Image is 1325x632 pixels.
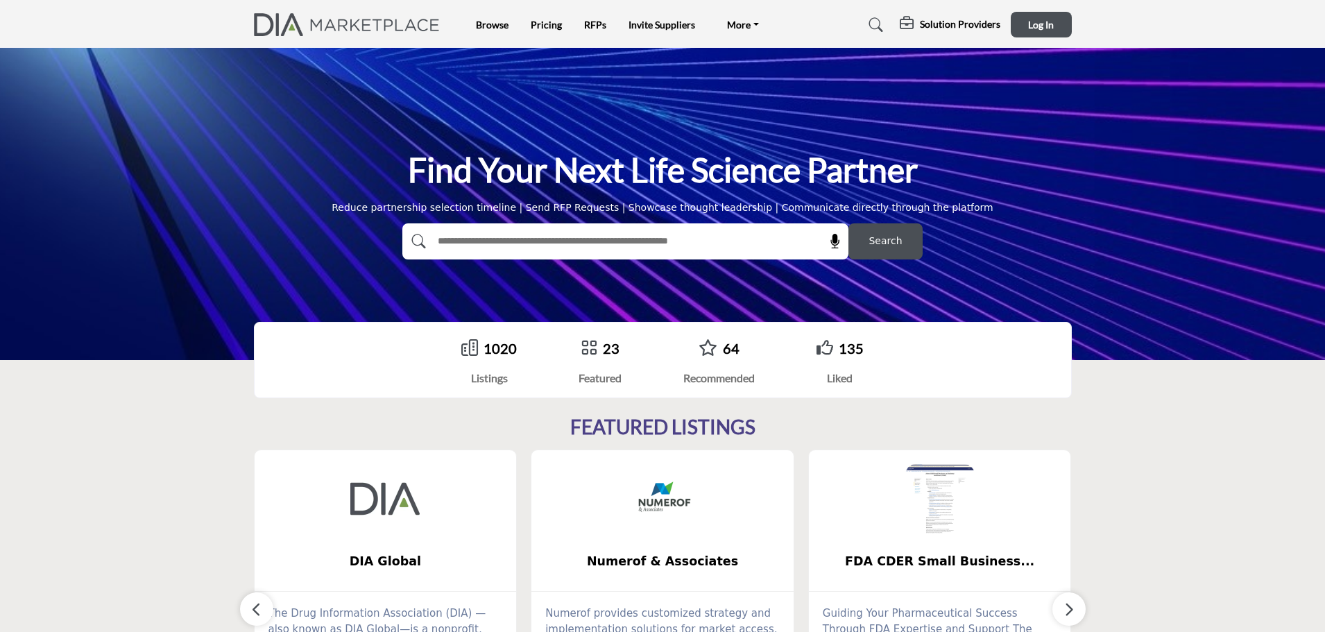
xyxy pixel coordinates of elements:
a: 64 [723,340,740,357]
a: Go to Featured [581,339,597,358]
h2: FEATURED LISTINGS [570,416,755,439]
a: 135 [839,340,864,357]
span: DIA Global [275,552,496,570]
div: Featured [579,370,622,386]
span: Search [869,234,902,248]
div: Reduce partnership selection timeline | Send RFP Requests | Showcase thought leadership | Communi... [332,200,993,215]
b: Numerof & Associates [552,543,773,580]
button: Log In [1011,12,1072,37]
i: Go to Liked [817,339,833,356]
img: DIA Global [350,464,420,533]
a: Search [855,14,892,36]
div: Solution Providers [900,17,1000,33]
a: Browse [476,19,508,31]
a: RFPs [584,19,606,31]
a: 23 [603,340,619,357]
span: FDA CDER Small Business... [830,552,1050,570]
div: Recommended [683,370,755,386]
a: FDA CDER Small Business... [809,543,1071,580]
a: DIA Global [255,543,517,580]
a: Numerof & Associates [531,543,794,580]
a: Pricing [531,19,562,31]
a: 1020 [484,340,517,357]
a: Go to Recommended [699,339,717,358]
a: Invite Suppliers [629,19,695,31]
img: Site Logo [254,13,447,36]
h5: Solution Providers [920,18,1000,31]
div: Listings [461,370,517,386]
span: Numerof & Associates [552,552,773,570]
img: Numerof & Associates [628,464,697,533]
b: DIA Global [275,543,496,580]
span: Log In [1028,19,1054,31]
img: FDA CDER Small Business and Industry Assistance (SBIA) [905,464,975,533]
div: Liked [817,370,864,386]
h1: Find Your Next Life Science Partner [408,148,918,191]
a: More [717,15,769,35]
button: Search [848,223,923,259]
b: FDA CDER Small Business and Industry Assistance (SBIA) [830,543,1050,580]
